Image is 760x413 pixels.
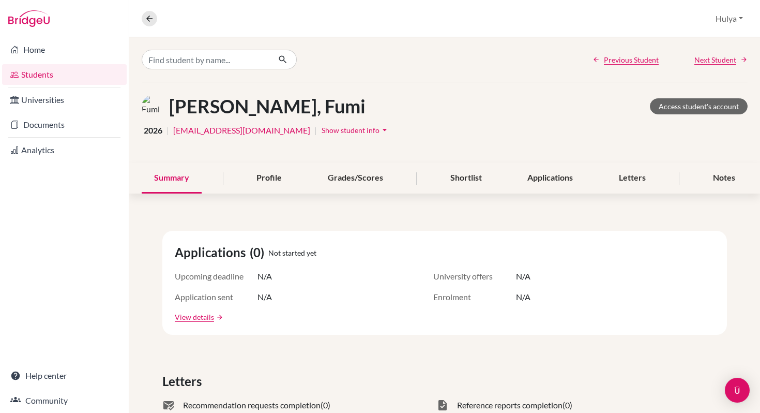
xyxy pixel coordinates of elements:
span: | [166,124,169,137]
span: N/A [257,270,272,283]
a: Help center [2,365,127,386]
div: Profile [244,163,294,194]
span: Enrolment [433,291,516,303]
span: 2026 [144,124,162,137]
a: Previous Student [592,54,659,65]
i: arrow_drop_down [379,125,390,135]
span: (0) [250,243,268,262]
span: (0) [321,399,330,411]
div: Applications [515,163,585,194]
h1: [PERSON_NAME], Fumi [169,95,366,117]
a: Students [2,64,127,85]
a: Next Student [694,54,748,65]
div: Summary [142,163,202,194]
a: View details [175,312,214,322]
a: Documents [2,114,127,135]
span: Reference reports completion [457,399,563,411]
a: Analytics [2,140,127,160]
span: N/A [257,291,272,303]
span: N/A [516,291,530,303]
span: Applications [175,243,250,262]
span: Recommendation requests completion [183,399,321,411]
input: Find student by name... [142,50,270,69]
img: Bridge-U [8,10,50,27]
span: Letters [162,372,206,391]
span: mark_email_read [162,399,175,411]
span: Previous Student [604,54,659,65]
div: Grades/Scores [315,163,396,194]
a: [EMAIL_ADDRESS][DOMAIN_NAME] [173,124,310,137]
a: Community [2,390,127,411]
span: Next Student [694,54,736,65]
div: Shortlist [438,163,494,194]
span: task [436,399,449,411]
button: Show student infoarrow_drop_down [321,122,390,138]
span: University offers [433,270,516,283]
div: Open Intercom Messenger [725,378,750,403]
a: Home [2,39,127,60]
span: (0) [563,399,572,411]
a: Access student's account [650,98,748,114]
div: Letters [606,163,658,194]
span: | [314,124,317,137]
span: Show student info [322,126,379,135]
span: N/A [516,270,530,283]
span: Not started yet [268,247,316,258]
a: arrow_forward [214,314,223,321]
span: Upcoming deadline [175,270,257,283]
img: Fumi Asakura's avatar [142,95,165,118]
span: Application sent [175,291,257,303]
div: Notes [701,163,748,194]
a: Universities [2,90,127,110]
button: Hulya [711,9,748,28]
